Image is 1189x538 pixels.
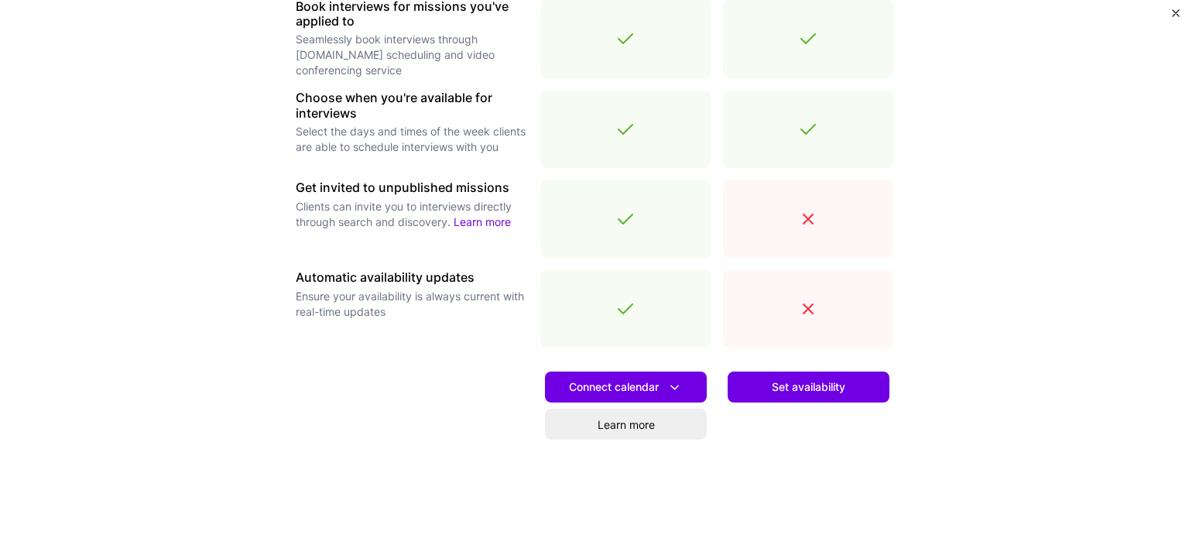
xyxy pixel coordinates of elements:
p: Seamlessly book interviews through [DOMAIN_NAME] scheduling and video conferencing service [296,32,528,78]
h3: Get invited to unpublished missions [296,180,528,195]
i: icon DownArrowWhite [666,379,683,396]
p: Ensure your availability is always current with real-time updates [296,289,528,320]
button: Connect calendar [545,372,707,403]
span: Connect calendar [569,379,683,396]
span: Set availability [772,379,845,395]
h3: Automatic availability updates [296,270,528,285]
p: Clients can invite you to interviews directly through search and discovery. [296,199,528,230]
h3: Choose when you're available for interviews [296,91,528,120]
button: Set availability [728,372,889,403]
a: Learn more [545,409,707,440]
button: Close [1172,9,1180,26]
a: Learn more [454,215,511,228]
p: Select the days and times of the week clients are able to schedule interviews with you [296,124,528,155]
